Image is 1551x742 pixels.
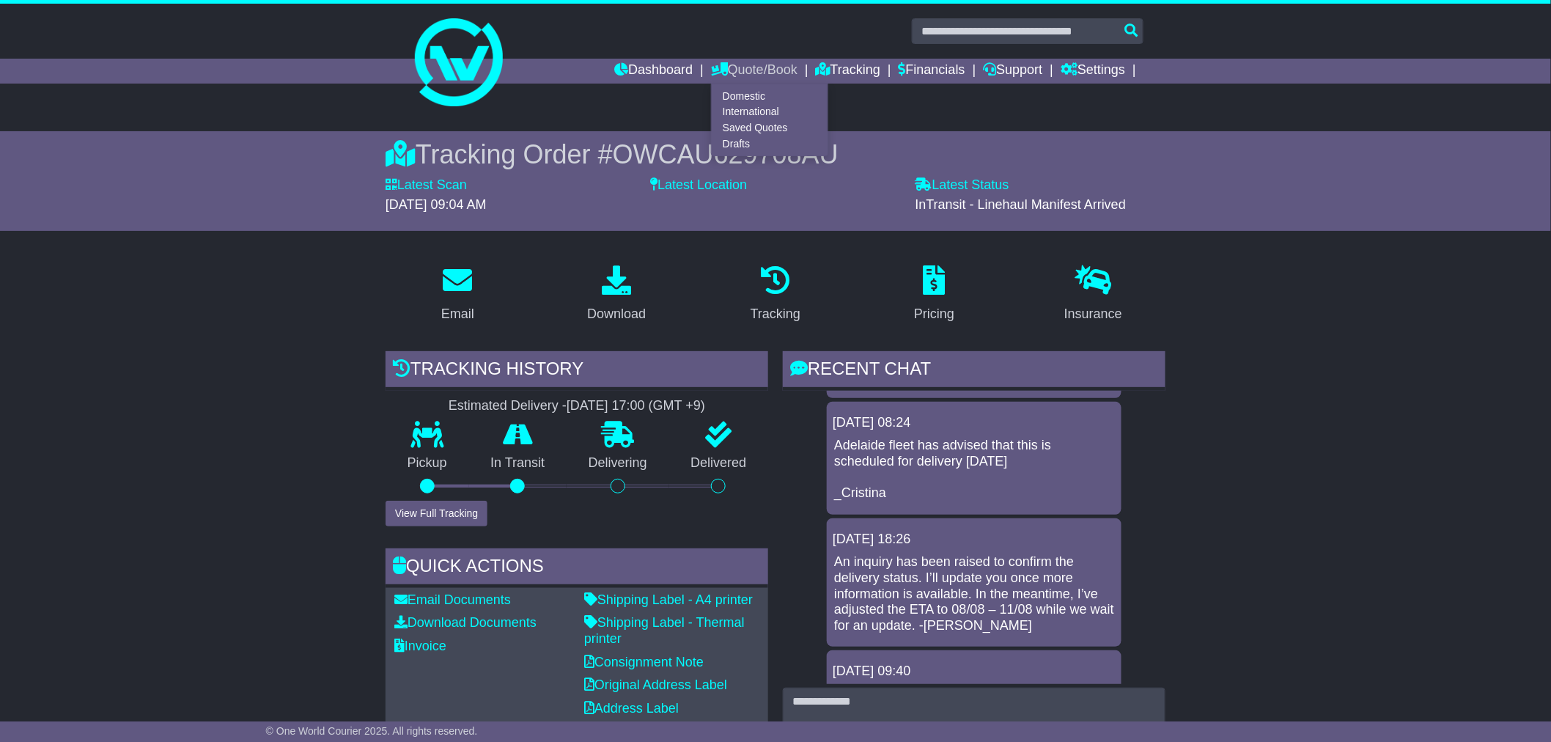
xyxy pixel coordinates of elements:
[712,104,828,120] a: International
[394,639,446,653] a: Invoice
[833,532,1116,548] div: [DATE] 18:26
[916,197,1126,212] span: InTransit - Linehaul Manifest Arrived
[834,438,1114,501] p: Adelaide fleet has advised that this is scheduled for delivery [DATE] _Cristina
[833,415,1116,431] div: [DATE] 08:24
[584,592,753,607] a: Shipping Label - A4 printer
[669,455,769,471] p: Delivered
[584,655,704,669] a: Consignment Note
[394,615,537,630] a: Download Documents
[386,177,467,194] label: Latest Scan
[712,120,828,136] a: Saved Quotes
[394,592,511,607] a: Email Documents
[266,725,478,737] span: © One World Courier 2025. All rights reserved.
[469,455,567,471] p: In Transit
[386,398,768,414] div: Estimated Delivery -
[567,455,669,471] p: Delivering
[567,398,705,414] div: [DATE] 17:00 (GMT +9)
[386,139,1165,170] div: Tracking Order #
[899,59,965,84] a: Financials
[432,260,484,329] a: Email
[816,59,880,84] a: Tracking
[783,351,1165,391] div: RECENT CHAT
[613,139,839,169] span: OWCAU629708AU
[386,455,469,471] p: Pickup
[650,177,747,194] label: Latest Location
[711,84,828,156] div: Quote/Book
[441,304,474,324] div: Email
[1064,304,1122,324] div: Insurance
[916,177,1009,194] label: Latest Status
[834,554,1114,633] p: An inquiry has been raised to confirm the delivery status. I’ll update you once more information ...
[1061,59,1125,84] a: Settings
[578,260,655,329] a: Download
[614,59,693,84] a: Dashboard
[712,136,828,152] a: Drafts
[741,260,810,329] a: Tracking
[584,701,679,716] a: Address Label
[905,260,964,329] a: Pricing
[386,501,487,526] button: View Full Tracking
[587,304,646,324] div: Download
[1055,260,1132,329] a: Insurance
[751,304,800,324] div: Tracking
[914,304,954,324] div: Pricing
[584,615,745,646] a: Shipping Label - Thermal printer
[712,88,828,104] a: Domestic
[386,197,487,212] span: [DATE] 09:04 AM
[386,548,768,588] div: Quick Actions
[984,59,1043,84] a: Support
[584,677,727,692] a: Original Address Label
[711,59,797,84] a: Quote/Book
[386,351,768,391] div: Tracking history
[833,664,1116,680] div: [DATE] 09:40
